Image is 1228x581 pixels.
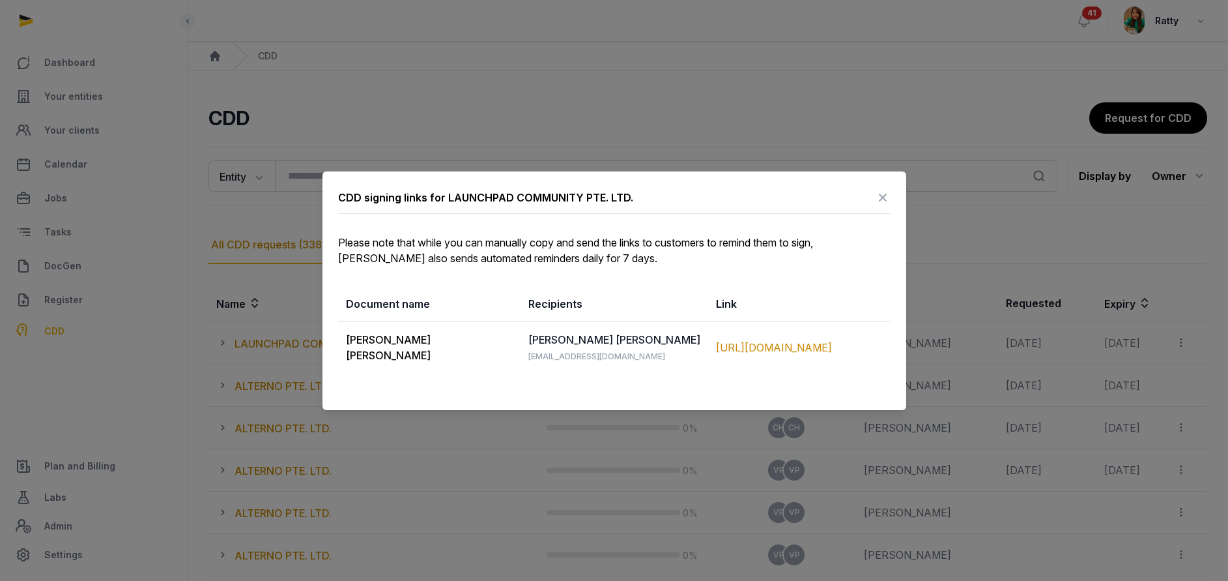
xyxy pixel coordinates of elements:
[708,287,890,321] th: Link
[716,340,882,355] div: [URL][DOMAIN_NAME]
[528,351,665,361] span: [EMAIL_ADDRESS][DOMAIN_NAME]
[346,333,431,362] span: [PERSON_NAME] [PERSON_NAME]
[338,287,521,321] th: Document name
[521,321,708,374] td: [PERSON_NAME] [PERSON_NAME]
[521,287,708,321] th: Recipients
[338,190,633,205] div: CDD signing links for LAUNCHPAD COMMUNITY PTE. LTD.
[338,235,891,266] p: Please note that while you can manually copy and send the links to customers to remind them to si...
